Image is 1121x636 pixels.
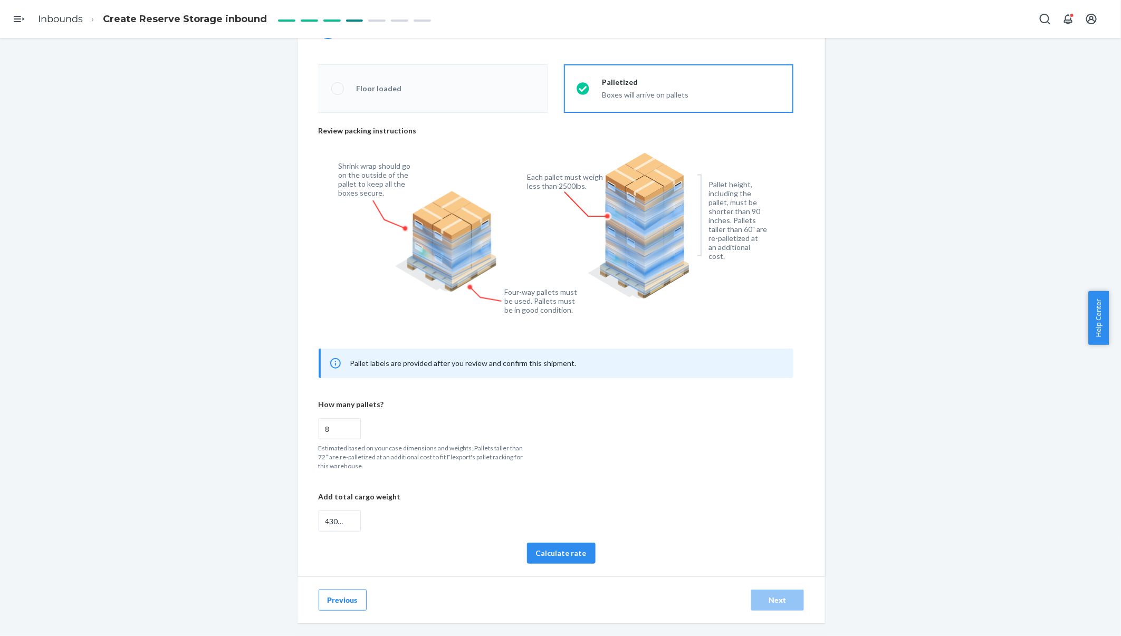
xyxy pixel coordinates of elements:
figcaption: Four-way pallets must be used. Pallets must be in good condition. [505,287,578,314]
p: Estimated based on your case dimensions and weights. Pallets taller than 72” are re-palletized at... [319,444,530,470]
button: Open notifications [1058,8,1079,30]
figcaption: Pallet height, including the pallet, must be shorter than 90 inches. Pallets taller than 60" are ... [708,180,767,261]
button: Open Search Box [1034,8,1056,30]
a: Inbounds [38,13,83,25]
button: Next [751,590,804,611]
div: Boxes will arrive on pallets [602,88,688,100]
p: How many pallets? [319,399,793,410]
figcaption: Shrink wrap should go on the outside of the pallet to keep all the boxes secure. [339,161,417,197]
div: Next [760,595,795,605]
div: Palletized [602,77,688,88]
button: Open account menu [1081,8,1102,30]
button: Help Center [1088,291,1109,345]
p: Review packing instructions [319,126,793,136]
p: Add total cargo weight [319,492,793,502]
button: Open Navigation [8,8,30,30]
button: Previous [319,590,367,611]
div: Floor loaded [357,83,402,94]
ol: breadcrumbs [30,4,275,35]
span: Pallet labels are provided after you review and confirm this shipment. [350,359,577,368]
span: Create Reserve Storage inbound [103,13,267,25]
figcaption: Each pallet must weigh less than 2500lbs. [528,172,606,190]
button: Calculate rate [527,543,596,564]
